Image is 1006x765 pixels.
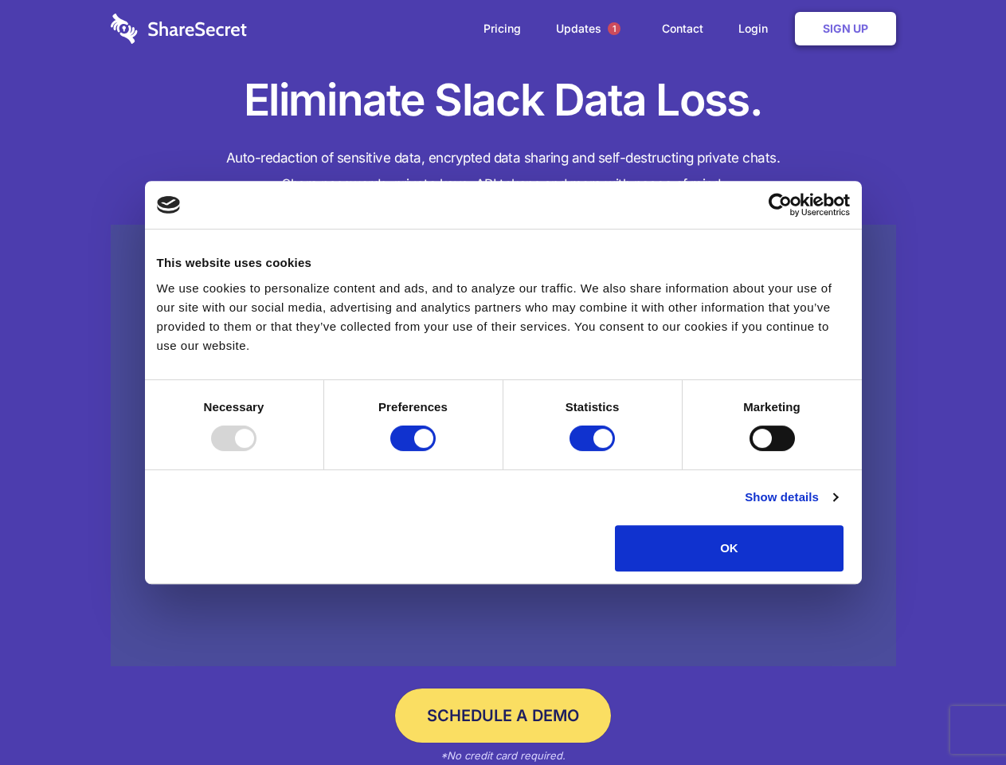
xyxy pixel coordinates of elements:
a: Pricing [468,4,537,53]
strong: Statistics [566,400,620,414]
strong: Preferences [378,400,448,414]
a: Sign Up [795,12,896,45]
a: Contact [646,4,719,53]
h1: Eliminate Slack Data Loss. [111,72,896,129]
button: OK [615,525,844,571]
em: *No credit card required. [440,749,566,762]
a: Wistia video thumbnail [111,225,896,667]
span: 1 [608,22,620,35]
a: Login [722,4,792,53]
img: logo-wordmark-white-trans-d4663122ce5f474addd5e946df7df03e33cb6a1c49d2221995e7729f52c070b2.svg [111,14,247,44]
a: Show details [745,488,837,507]
strong: Marketing [743,400,800,414]
a: Schedule a Demo [395,688,611,743]
strong: Necessary [204,400,264,414]
h4: Auto-redaction of sensitive data, encrypted data sharing and self-destructing private chats. Shar... [111,145,896,198]
img: logo [157,196,181,214]
a: Usercentrics Cookiebot - opens in a new window [710,193,850,217]
div: This website uses cookies [157,253,850,273]
div: We use cookies to personalize content and ads, and to analyze our traffic. We also share informat... [157,279,850,355]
